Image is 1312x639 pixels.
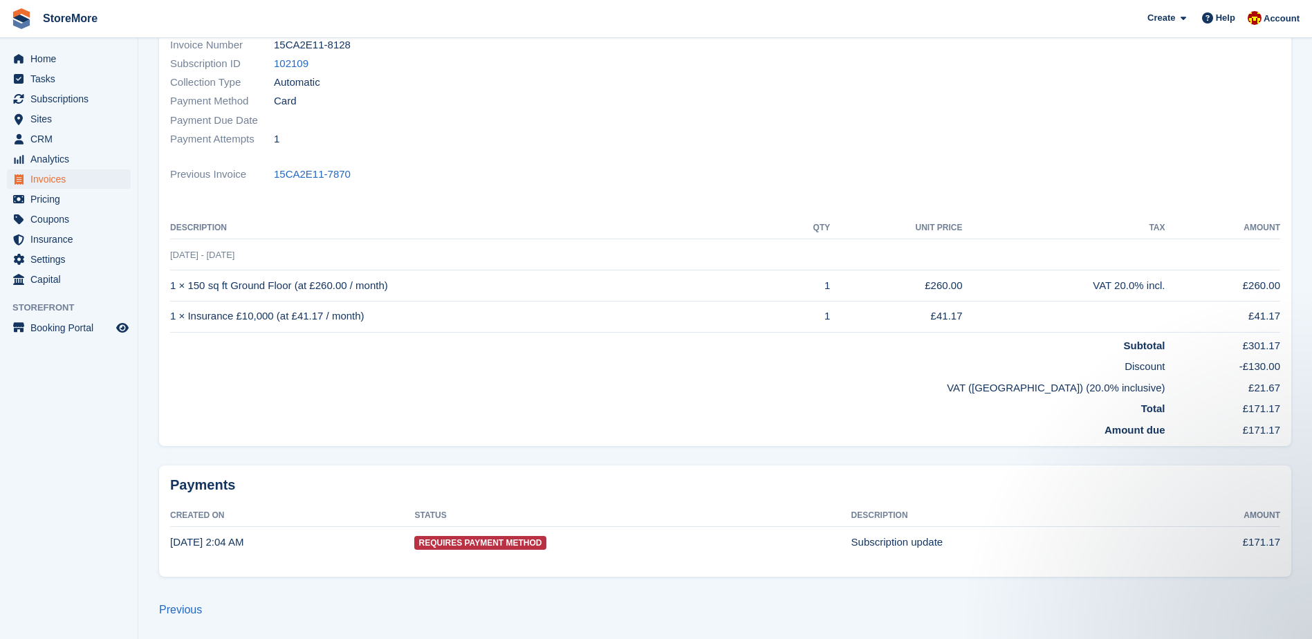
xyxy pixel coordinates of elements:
[7,129,131,149] a: menu
[1105,424,1165,436] strong: Amount due
[274,93,297,109] span: Card
[7,210,131,229] a: menu
[1165,332,1281,353] td: £301.17
[7,89,131,109] a: menu
[274,56,308,72] a: 102109
[782,217,830,239] th: QTY
[1248,11,1262,25] img: Store More Team
[159,604,202,615] a: Previous
[30,109,113,129] span: Sites
[7,189,131,209] a: menu
[30,129,113,149] span: CRM
[7,149,131,169] a: menu
[30,89,113,109] span: Subscriptions
[1124,340,1165,351] strong: Subtotal
[1264,12,1300,26] span: Account
[170,536,243,548] time: 2025-09-28 01:04:39 UTC
[7,169,131,189] a: menu
[170,301,782,332] td: 1 × Insurance £10,000 (at £41.17 / month)
[7,109,131,129] a: menu
[12,301,138,315] span: Storefront
[963,217,1165,239] th: Tax
[963,278,1165,294] div: VAT 20.0% incl.
[170,93,274,109] span: Payment Method
[170,250,234,260] span: [DATE] - [DATE]
[851,527,1156,557] td: Subscription update
[7,69,131,89] a: menu
[170,505,414,527] th: Created On
[30,49,113,68] span: Home
[7,270,131,289] a: menu
[7,250,131,269] a: menu
[30,210,113,229] span: Coupons
[114,319,131,336] a: Preview store
[1165,217,1281,239] th: Amount
[30,270,113,289] span: Capital
[30,250,113,269] span: Settings
[1156,505,1280,527] th: Amount
[274,75,320,91] span: Automatic
[1165,396,1281,417] td: £171.17
[7,230,131,249] a: menu
[830,217,962,239] th: Unit Price
[1165,301,1281,332] td: £41.17
[170,167,274,183] span: Previous Invoice
[1165,353,1281,375] td: -£130.00
[170,217,782,239] th: Description
[274,37,351,53] span: 15CA2E11-8128
[782,301,830,332] td: 1
[7,49,131,68] a: menu
[170,113,274,129] span: Payment Due Date
[30,149,113,169] span: Analytics
[170,270,782,302] td: 1 × 150 sq ft Ground Floor (at £260.00 / month)
[170,131,274,147] span: Payment Attempts
[170,476,1280,494] h2: Payments
[37,7,103,30] a: StoreMore
[782,270,830,302] td: 1
[274,167,351,183] a: 15CA2E11-7870
[1165,417,1281,438] td: £171.17
[414,505,851,527] th: Status
[30,318,113,337] span: Booking Portal
[414,536,546,550] span: Requires Payment Method
[30,69,113,89] span: Tasks
[170,375,1165,396] td: VAT ([GEOGRAPHIC_DATA]) (20.0% inclusive)
[1216,11,1235,25] span: Help
[170,75,274,91] span: Collection Type
[1147,11,1175,25] span: Create
[11,8,32,29] img: stora-icon-8386f47178a22dfd0bd8f6a31ec36ba5ce8667c1dd55bd0f319d3a0aa187defe.svg
[170,56,274,72] span: Subscription ID
[30,189,113,209] span: Pricing
[30,169,113,189] span: Invoices
[274,131,279,147] span: 1
[170,37,274,53] span: Invoice Number
[830,270,962,302] td: £260.00
[830,301,962,332] td: £41.17
[1165,270,1281,302] td: £260.00
[1141,402,1165,414] strong: Total
[170,353,1165,375] td: Discount
[851,505,1156,527] th: Description
[1165,375,1281,396] td: £21.67
[30,230,113,249] span: Insurance
[1156,527,1280,557] td: £171.17
[7,318,131,337] a: menu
